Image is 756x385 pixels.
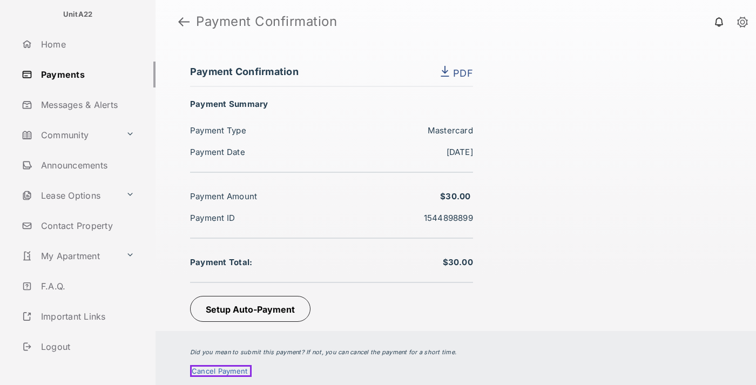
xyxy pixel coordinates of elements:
[190,257,252,267] b: Payment Total :
[63,9,93,20] p: UnitA22
[17,122,122,148] a: Community
[190,296,310,322] button: Setup Auto-Payment
[17,62,156,87] a: Payments
[443,257,474,267] b: $30.00
[190,365,252,377] div: Cancel Payment
[17,31,156,57] a: Home
[190,188,332,205] dt: Payment Amount
[17,273,156,299] a: F.A.Q.
[17,213,156,239] a: Contact Property
[17,183,122,208] a: Lease Options
[190,304,316,315] a: Setup Auto-Payment
[196,15,337,28] strong: Payment Confirmation
[17,334,156,360] a: Logout
[332,144,473,161] dd: [DATE]
[440,191,473,201] b: $30.00
[190,210,332,227] dt: Payment ID
[332,122,473,139] dd: Mastercard
[440,66,473,79] a: PDF
[17,92,156,118] a: Messages & Alerts
[332,210,473,227] dd: 1544898899
[17,152,156,178] a: Announcements
[190,99,268,109] b: Payment Summary
[190,122,332,139] dt: Payment Type
[17,303,139,329] a: Important Links
[190,144,332,161] dt: Payment Date
[17,243,122,269] a: My Apartment
[190,66,473,87] h3: Payment Confirmation
[190,348,721,356] div: Did you mean to submit this payment? If not, you can cancel the payment for a short time.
